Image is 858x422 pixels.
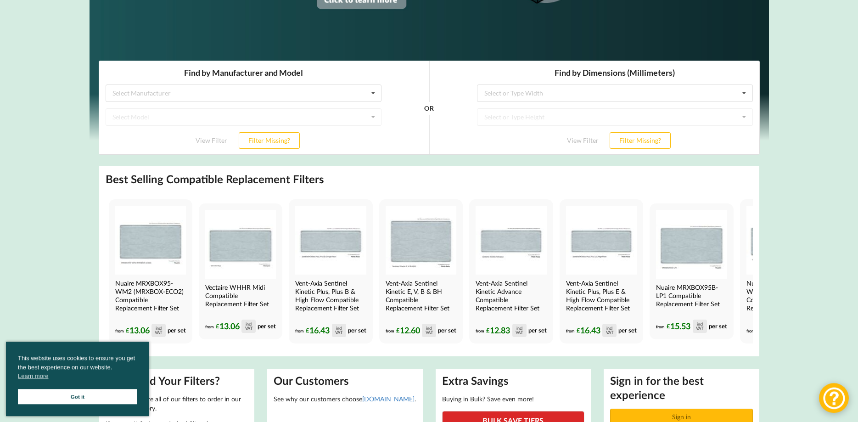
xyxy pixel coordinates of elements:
[335,330,342,334] div: VAT
[362,395,415,403] a: [DOMAIN_NAME]
[438,326,456,334] span: per set
[566,206,637,275] img: Vent-Axia Sentinel Kinetic Plus E & High Flow Compatible MVHR Filter Replacement Set from MVHR.shop
[566,328,575,333] span: from
[106,172,324,186] h2: Best Selling Compatible Replacement Filters
[426,326,432,330] div: incl
[274,394,416,404] p: See why our customers choose .
[325,48,335,95] div: OR
[205,283,274,308] h4: Vectaire WHHR Midi Compatible Replacement Filter Set
[511,72,572,88] button: Filter Missing?
[746,206,817,275] img: Nuaire MRXBOX95-WH1 Compatible MVHR Filter Replacement Set from MVHR.shop
[606,330,613,334] div: VAT
[199,203,282,339] a: Vectaire WHHR Midi Compatible MVHR Filter Replacement Set from MVHR.shop Vectaire WHHR Midi Compa...
[109,199,192,343] a: Nuaire MRXBOX95-WM2 Compatible MVHR Filter Replacement Set from MVHR.shop Nuaire MRXBOX95-WM2 (MR...
[746,279,815,312] h4: Nuaire MRXBOX95-WH1 (MRXBOX-ECO3) Compatible Replacement Filter Set
[348,326,366,334] span: per set
[106,394,248,413] p: We manufacture all of our filters to order in our UK-based factory.
[486,325,490,336] span: £
[126,324,166,337] div: 13.06
[306,325,309,336] span: £
[115,206,186,275] img: Nuaire MRXBOX95-WM2 Compatible MVHR Filter Replacement Set from MVHR.shop
[486,324,526,337] div: 12.83
[386,328,394,333] span: from
[610,413,754,421] a: Sign in
[378,7,654,17] h3: Find by Dimensions (Millimeters)
[245,326,252,330] div: VAT
[289,199,372,343] a: Vent-Axia Sentinel Kinetic Plus, Plus B & High Flow Compatible MVHR Filter Replacement Set from M...
[115,328,124,333] span: from
[566,279,635,312] h4: Vent-Axia Sentinel Kinetic Plus, Plus E & High Flow Compatible Replacement Filter Set
[156,326,162,330] div: incl
[442,374,585,388] h2: Extra Savings
[560,199,643,343] a: Vent-Axia Sentinel Kinetic Plus E & High Flow Compatible MVHR Filter Replacement Set from MVHR.sh...
[216,321,219,332] span: £
[476,206,546,275] img: Vent-Axia Sentinel Kinetic Advance Compatible MVHR Filter Replacement Set from MVHR.shop
[696,326,703,330] div: VAT
[386,29,444,36] div: Select or Type Width
[379,199,463,343] a: Vent-Axia Sentinel Kinetic E, V, B & BH Compatible MVHR Filter Replacement Set from MVHR.shop Ven...
[258,322,276,330] span: per set
[6,342,149,416] div: cookieconsent
[697,322,703,326] div: incl
[516,326,522,330] div: incl
[650,203,733,339] a: Nuaire MRXBOX95B-LP1 Compatible MVHR Filter Replacement Set from MVHR.shop Nuaire MRXBOX95B-LP1 C...
[295,206,366,275] img: Vent-Axia Sentinel Kinetic Plus, Plus B & High Flow Compatible MVHR Filter Replacement Set from M...
[7,7,283,17] h3: Find by Manufacturer and Model
[168,326,186,334] span: per set
[476,279,544,312] h4: Vent-Axia Sentinel Kinetic Advance Compatible Replacement Filter Set
[18,354,137,383] span: This website uses cookies to ensure you get the best experience on our website.
[18,389,137,404] a: Got it cookie
[577,325,580,336] span: £
[106,374,248,388] h2: Can't Find Your Filters?
[667,321,670,332] span: £
[295,279,364,312] h4: Vent-Axia Sentinel Kinetic Plus, Plus B & High Flow Compatible Replacement Filter Set
[667,320,707,332] div: 15.53
[126,325,129,336] span: £
[216,320,256,332] div: 13.06
[709,322,727,330] span: per set
[306,324,346,337] div: 16.43
[14,29,72,36] div: Select Manufacturer
[476,328,484,333] span: from
[295,328,304,333] span: from
[396,324,436,337] div: 12.60
[442,394,585,404] p: Buying in Bulk? Save even more!
[577,324,617,337] div: 16.43
[656,283,725,308] h4: Nuaire MRXBOX95B-LP1 Compatible Replacement Filter Set
[740,199,824,343] a: Nuaire MRXBOX95-WH1 Compatible MVHR Filter Replacement Set from MVHR.shop Nuaire MRXBOX95-WH1 (MR...
[656,210,727,279] img: Nuaire MRXBOX95B-LP1 Compatible MVHR Filter Replacement Set from MVHR.shop
[606,326,612,330] div: incl
[246,322,252,326] div: incl
[656,324,665,329] span: from
[274,374,416,388] h2: Our Customers
[155,330,162,334] div: VAT
[205,210,276,279] img: Vectaire WHHR Midi Compatible MVHR Filter Replacement Set from MVHR.shop
[386,279,454,312] h4: Vent-Axia Sentinel Kinetic E, V, B & BH Compatible Replacement Filter Set
[610,374,753,402] h2: Sign in for the best experience
[115,279,184,312] h4: Nuaire MRXBOX95-WM2 (MRXBOX-ECO2) Compatible Replacement Filter Set
[746,328,755,333] span: from
[140,72,201,88] button: Filter Missing?
[469,199,553,343] a: Vent-Axia Sentinel Kinetic Advance Compatible MVHR Filter Replacement Set from MVHR.shop Vent-Axi...
[528,326,547,334] span: per set
[426,330,433,334] div: VAT
[386,206,456,275] img: Vent-Axia Sentinel Kinetic E, V, B & BH Compatible MVHR Filter Replacement Set from MVHR.shop
[516,330,523,334] div: VAT
[396,325,400,336] span: £
[205,324,214,329] span: from
[336,326,342,330] div: incl
[618,326,637,334] span: per set
[18,371,48,381] a: cookies - Learn more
